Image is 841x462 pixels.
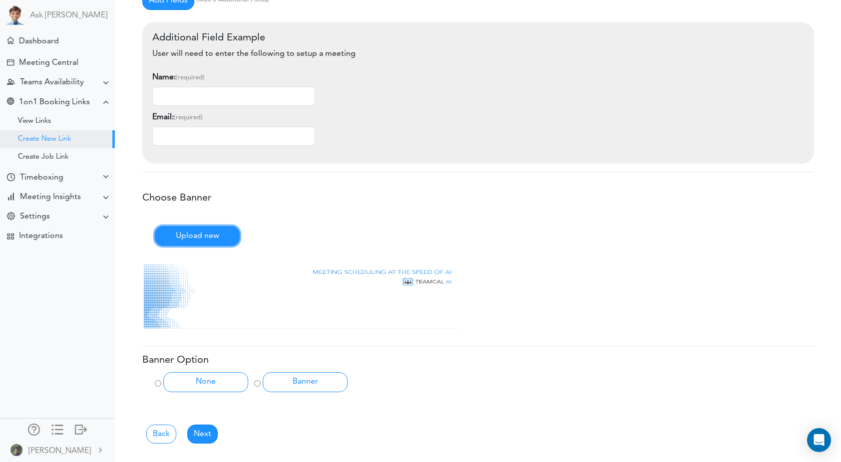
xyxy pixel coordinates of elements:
div: Settings [20,212,50,222]
a: Ask [PERSON_NAME] [30,11,107,20]
label: Name: [152,68,205,87]
div: Teams Availability [20,78,84,87]
small: (required) [174,114,203,121]
h5: Additional Field Example [152,32,804,44]
label: Banner [263,372,348,392]
div: Time Your Goals [7,173,15,183]
div: Create Meeting [7,59,14,66]
img: 9k= [10,444,22,456]
div: 1on1 Booking Links [19,98,90,107]
input: Recipient's name [152,87,315,106]
div: Meeting Central [19,58,78,68]
small: (required) [176,74,205,81]
div: Show only icons [51,424,63,434]
h5: Banner Option [142,354,814,366]
a: [PERSON_NAME] [1,439,114,461]
img: Powered by TEAMCAL AI [5,5,25,25]
div: Meeting Insights [20,193,81,202]
p: User will need to enter the following to setup a meeting [152,48,804,60]
div: Share Meeting Link [7,98,14,107]
div: Timeboxing [20,173,63,183]
div: Create Job Link [18,155,68,160]
div: Open Intercom Messenger [807,428,831,452]
a: Change side menu [51,424,63,438]
label: None [163,372,248,392]
a: Next [187,425,218,444]
button: Upload new [155,226,240,246]
div: [PERSON_NAME] [28,445,91,457]
div: TEAMCAL AI Workflow Apps [7,233,14,240]
input: Recipient's email [152,127,315,146]
label: Email: [152,108,203,127]
div: Manage Members and Externals [28,424,40,434]
div: Create New Link [18,137,71,142]
div: Meeting Dashboard [7,37,14,44]
div: Dashboard [19,37,59,46]
a: Back [146,425,176,444]
h5: Choose Banner [142,192,814,204]
div: View Links [18,119,51,124]
img: logoai.png [144,264,458,329]
div: Log out [75,424,87,434]
div: Integrations [19,231,63,241]
a: Manage Members and Externals [28,424,40,438]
